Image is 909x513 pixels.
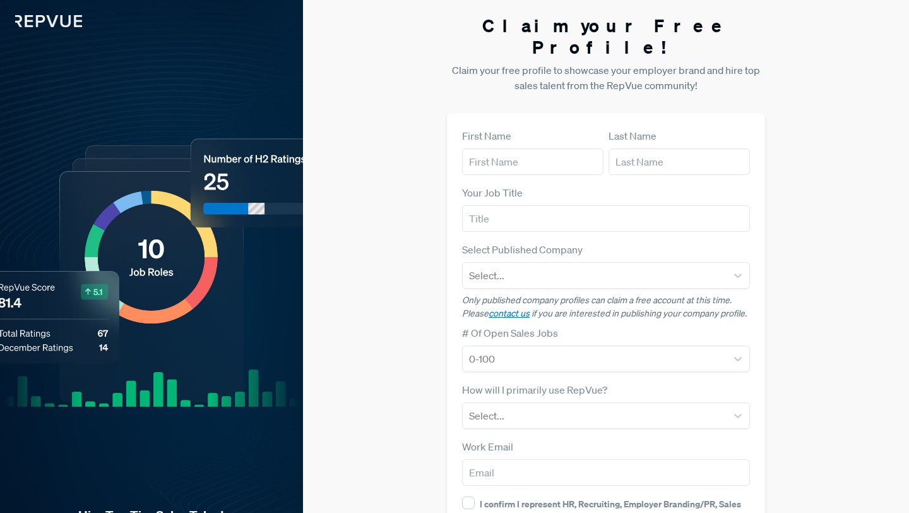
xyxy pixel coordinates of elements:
label: First Name [462,128,511,143]
label: # Of Open Sales Jobs [462,325,558,341]
label: Your Job Title [462,185,523,200]
input: Email [462,459,750,486]
a: contact us [489,308,530,319]
label: Work Email [462,439,513,454]
p: Only published company profiles can claim a free account at this time. Please if you are interest... [462,294,750,320]
p: Claim your free profile to showcase your employer brand and hire top sales talent from the RepVue... [447,63,765,93]
input: Last Name [609,148,750,175]
input: First Name [462,148,603,175]
label: How will I primarily use RepVue? [462,382,607,397]
h3: Claim your Free Profile! [447,15,765,57]
input: Title [462,205,750,232]
label: Select Published Company [462,242,583,257]
label: Last Name [609,128,656,143]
